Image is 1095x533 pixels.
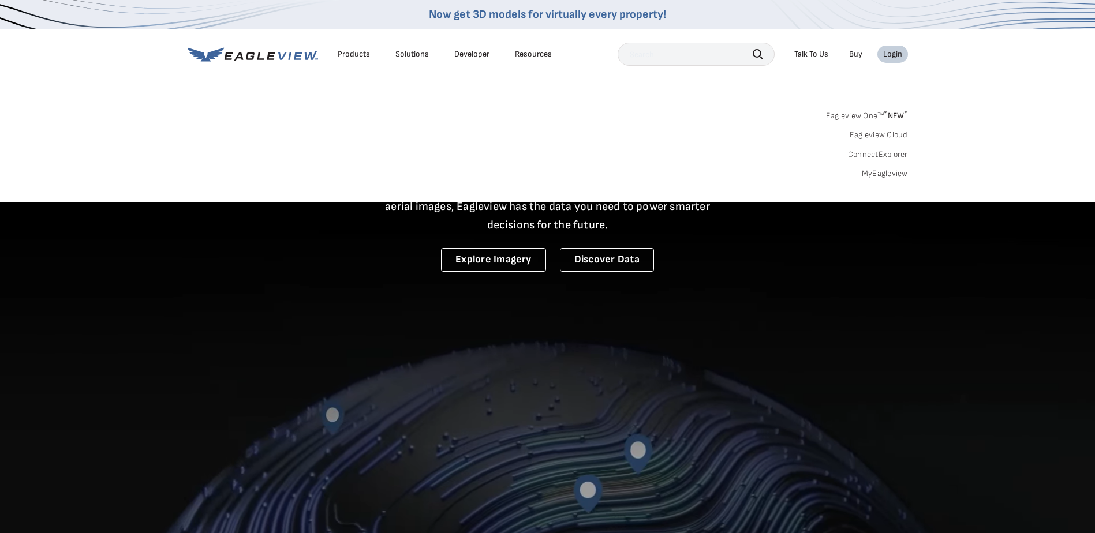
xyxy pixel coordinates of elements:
a: ConnectExplorer [848,149,908,160]
div: Resources [515,49,552,59]
div: Solutions [395,49,429,59]
a: MyEagleview [862,168,908,179]
a: Eagleview Cloud [850,130,908,140]
a: Discover Data [560,248,654,272]
p: A new era starts here. Built on more than 3.5 billion high-resolution aerial images, Eagleview ha... [371,179,724,234]
div: Talk To Us [794,49,828,59]
a: Now get 3D models for virtually every property! [429,7,666,21]
a: Developer [454,49,489,59]
div: Products [338,49,370,59]
span: NEW [884,111,907,121]
input: Search [618,43,775,66]
a: Buy [849,49,862,59]
a: Explore Imagery [441,248,546,272]
div: Login [883,49,902,59]
a: Eagleview One™*NEW* [826,107,908,121]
